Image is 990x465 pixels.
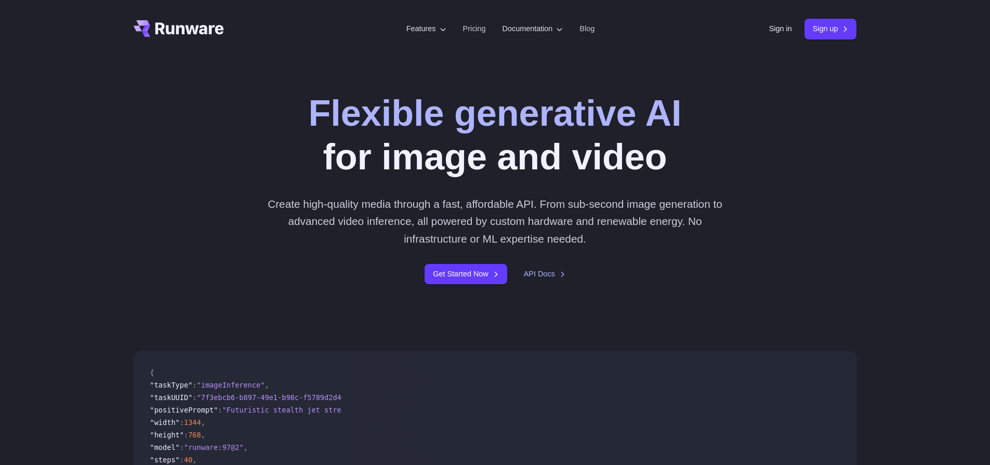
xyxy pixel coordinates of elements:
span: "7f3ebcb6-b897-49e1-b98c-f5789d2d40d7" [197,393,359,402]
span: "steps" [150,456,180,464]
span: , [244,443,248,451]
span: "imageInference" [197,381,265,389]
span: , [201,418,205,427]
span: : [180,418,184,427]
a: Blog [579,23,595,35]
strong: Flexible generative AI [308,93,681,134]
span: : [180,456,184,464]
a: Pricing [463,23,486,35]
span: 768 [188,431,201,439]
span: "positivePrompt" [150,406,218,414]
a: API Docs [524,268,565,280]
span: , [265,381,269,389]
label: Documentation [503,23,563,35]
span: "width" [150,418,180,427]
label: Features [406,23,446,35]
span: : [218,406,222,414]
a: Sign in [769,23,792,35]
span: "taskType" [150,381,193,389]
span: : [184,431,188,439]
span: , [201,431,205,439]
h1: for image and video [308,91,681,179]
span: : [192,381,196,389]
span: : [192,393,196,402]
a: Sign up [804,19,857,39]
span: : [180,443,184,451]
span: "model" [150,443,180,451]
span: "taskUUID" [150,393,193,402]
span: "Futuristic stealth jet streaking through a neon-lit cityscape with glowing purple exhaust" [222,406,610,414]
a: Get Started Now [425,264,507,284]
span: "runware:97@2" [184,443,244,451]
span: 1344 [184,418,201,427]
span: 40 [184,456,192,464]
span: "height" [150,431,184,439]
span: , [192,456,196,464]
a: Go to / [134,20,224,37]
span: { [150,368,154,377]
p: Create high-quality media through a fast, affordable API. From sub-second image generation to adv... [263,195,727,247]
